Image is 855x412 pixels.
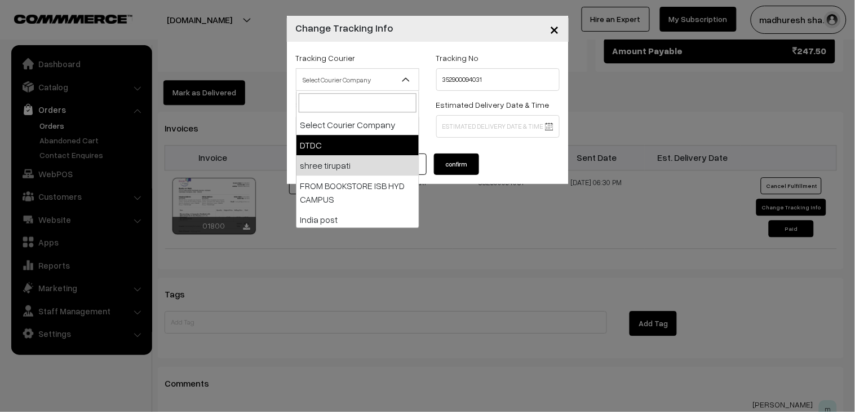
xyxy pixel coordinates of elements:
label: Estimated Delivery Date & Time [436,99,550,111]
span: Select Courier Company [296,68,419,91]
input: Estimated Delivery Date & Time [436,115,560,138]
button: confirm [434,154,479,175]
li: Select Courier Company [296,115,419,135]
label: Tracking No [436,52,479,64]
h4: Change Tracking Info [296,20,394,36]
span: × [550,18,560,39]
li: India post [296,209,419,230]
li: shree tirupati [296,155,419,176]
button: Close [541,11,569,46]
li: FROM BOOKSTORE ISB HYD CAMPUS [296,176,419,209]
li: DTDC [296,135,419,155]
label: Tracking Courier [296,52,356,64]
span: Select Courier Company [296,70,419,90]
input: Tracking No [436,68,560,91]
